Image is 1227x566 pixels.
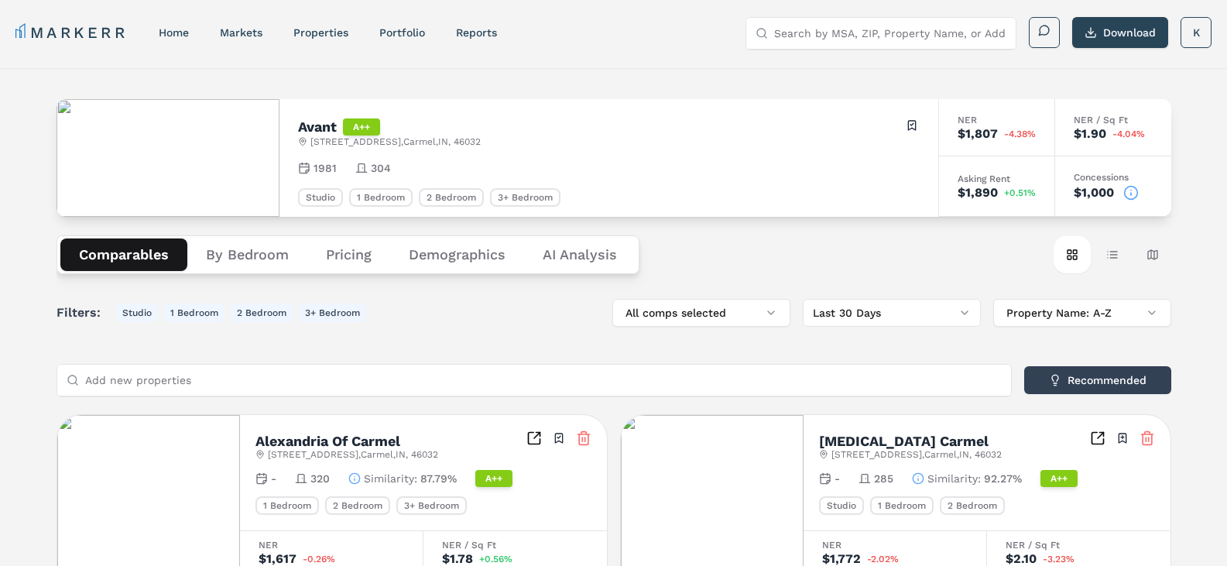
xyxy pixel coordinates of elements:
[1181,17,1212,48] button: K
[314,160,337,176] span: 1981
[259,540,404,550] div: NER
[325,496,390,515] div: 2 Bedroom
[1074,187,1114,199] div: $1,000
[1072,17,1168,48] button: Download
[255,496,319,515] div: 1 Bedroom
[927,471,981,486] span: Similarity :
[1004,188,1036,197] span: +0.51%
[419,188,484,207] div: 2 Bedroom
[349,188,413,207] div: 1 Bedroom
[835,471,840,486] span: -
[231,304,293,322] button: 2 Bedroom
[116,304,158,322] button: Studio
[1074,128,1106,140] div: $1.90
[85,365,1002,396] input: Add new properties
[396,496,467,515] div: 3+ Bedroom
[475,470,512,487] div: A++
[490,188,560,207] div: 3+ Bedroom
[1090,431,1105,446] a: Inspect Comparables
[479,554,512,564] span: +0.56%
[420,471,457,486] span: 87.79%
[57,304,110,322] span: Filters:
[940,496,1005,515] div: 2 Bedroom
[822,540,968,550] div: NER
[1040,470,1078,487] div: A++
[164,304,224,322] button: 1 Bedroom
[343,118,380,135] div: A++
[159,26,189,39] a: home
[993,299,1171,327] button: Property Name: A-Z
[390,238,524,271] button: Demographics
[870,496,934,515] div: 1 Bedroom
[293,26,348,39] a: properties
[1193,25,1200,40] span: K
[524,238,636,271] button: AI Analysis
[958,115,1036,125] div: NER
[298,188,343,207] div: Studio
[310,471,330,486] span: 320
[310,135,481,148] span: [STREET_ADDRESS] , Carmel , IN , 46032
[268,448,438,461] span: [STREET_ADDRESS] , Carmel , IN , 46032
[819,496,864,515] div: Studio
[456,26,497,39] a: reports
[822,553,861,565] div: $1,772
[774,18,1006,49] input: Search by MSA, ZIP, Property Name, or Address
[307,238,390,271] button: Pricing
[958,128,998,140] div: $1,807
[867,554,899,564] span: -2.02%
[1074,173,1153,182] div: Concessions
[874,471,893,486] span: 285
[15,22,128,43] a: MARKERR
[371,160,391,176] span: 304
[442,540,588,550] div: NER / Sq Ft
[831,448,1002,461] span: [STREET_ADDRESS] , Carmel , IN , 46032
[526,431,542,446] a: Inspect Comparables
[958,174,1036,184] div: Asking Rent
[60,238,187,271] button: Comparables
[303,554,335,564] span: -0.26%
[819,434,989,448] h2: [MEDICAL_DATA] Carmel
[379,26,425,39] a: Portfolio
[1006,553,1037,565] div: $2.10
[1043,554,1074,564] span: -3.23%
[1112,129,1145,139] span: -4.04%
[259,553,296,565] div: $1,617
[958,187,998,199] div: $1,890
[364,471,417,486] span: Similarity :
[1006,540,1152,550] div: NER / Sq Ft
[1024,366,1171,394] button: Recommended
[298,120,337,134] h2: Avant
[187,238,307,271] button: By Bedroom
[255,434,400,448] h2: Alexandria Of Carmel
[1004,129,1036,139] span: -4.38%
[984,471,1022,486] span: 92.27%
[220,26,262,39] a: markets
[612,299,790,327] button: All comps selected
[442,553,473,565] div: $1.78
[1074,115,1153,125] div: NER / Sq Ft
[299,304,366,322] button: 3+ Bedroom
[271,471,276,486] span: -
